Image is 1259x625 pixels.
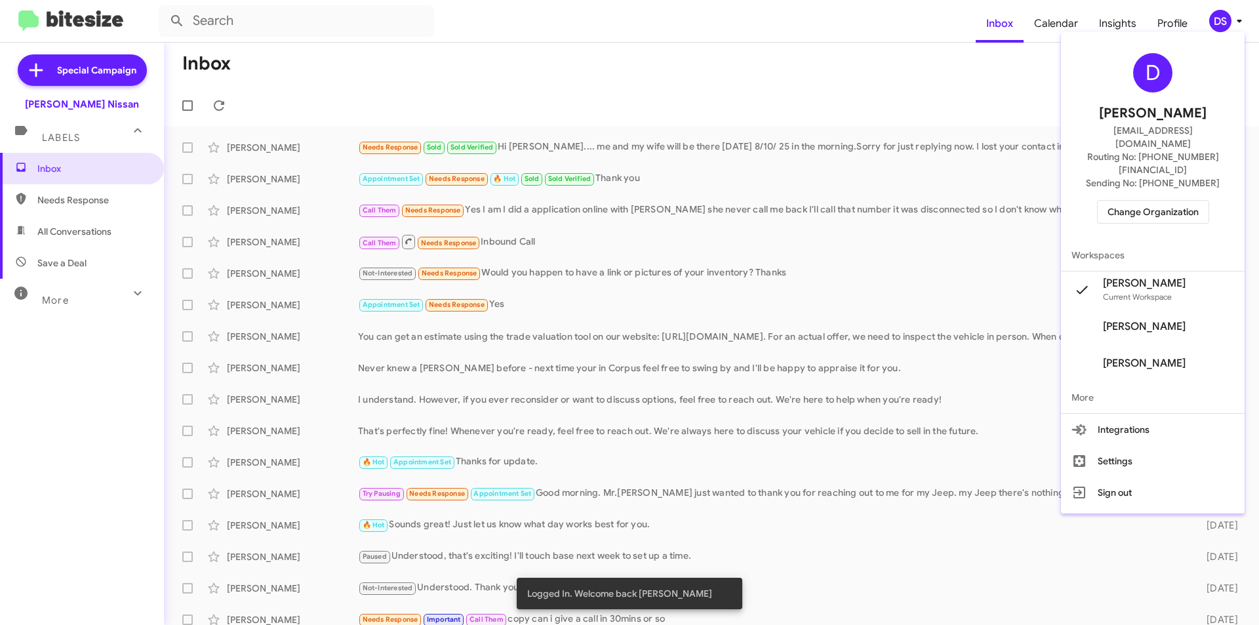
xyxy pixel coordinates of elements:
span: [EMAIL_ADDRESS][DOMAIN_NAME] [1077,124,1229,150]
button: Settings [1061,445,1245,477]
span: [PERSON_NAME] [1103,357,1186,370]
button: Sign out [1061,477,1245,508]
span: [PERSON_NAME] [1103,277,1186,290]
span: Change Organization [1108,201,1199,223]
div: D [1133,53,1172,92]
span: Current Workspace [1103,292,1172,302]
button: Change Organization [1097,200,1209,224]
span: Sending No: [PHONE_NUMBER] [1086,176,1220,190]
span: More [1061,382,1245,413]
button: Integrations [1061,414,1245,445]
span: [PERSON_NAME] [1099,103,1207,124]
span: [PERSON_NAME] [1103,320,1186,333]
span: Workspaces [1061,239,1245,271]
span: Routing No: [PHONE_NUMBER][FINANCIAL_ID] [1077,150,1229,176]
